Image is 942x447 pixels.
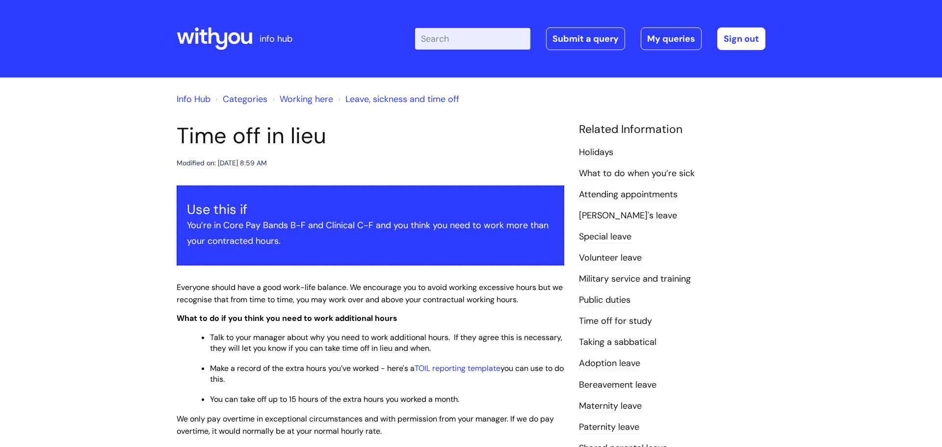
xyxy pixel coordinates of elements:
[579,167,695,180] a: What to do when you’re sick
[415,28,530,50] input: Search
[187,217,554,249] p: You’re in Core Pay Bands B-F and Clinical C-F and you think you need to work more than your contr...
[187,202,554,217] h3: Use this if
[546,27,625,50] a: Submit a query
[579,123,765,136] h4: Related Information
[345,93,459,105] a: Leave, sickness and time off
[280,93,333,105] a: Working here
[579,252,642,264] a: Volunteer leave
[177,93,210,105] a: Info Hub
[641,27,702,50] a: My queries
[579,231,631,243] a: Special leave
[177,313,397,323] span: What to do if you think you need to work additional hours
[177,157,267,169] div: Modified on: [DATE] 8:59 AM
[213,91,267,107] li: Solution home
[579,146,613,159] a: Holidays
[579,379,656,392] a: Bereavement leave
[210,363,564,384] span: Make a record of the extra hours you’ve worked - here's a you can use to do this.
[177,414,554,436] span: We only pay overtime in exceptional circumstances and with permission from your manager. If we do...
[579,315,652,328] a: Time off for study
[579,273,691,286] a: Military service and training
[270,91,333,107] li: Working here
[336,91,459,107] li: Leave, sickness and time off
[579,188,678,201] a: Attending appointments
[579,336,656,349] a: Taking a sabbatical
[415,27,765,50] div: | -
[717,27,765,50] a: Sign out
[415,363,500,373] a: TOIL reporting template
[177,123,564,149] h1: Time off in lieu
[223,93,267,105] a: Categories
[579,294,630,307] a: Public duties
[579,357,640,370] a: Adoption leave
[579,400,642,413] a: Maternity leave
[579,210,677,222] a: [PERSON_NAME]'s leave
[210,394,459,404] span: You can take off up to 15 hours of the extra hours you worked a month.
[210,332,562,353] span: Talk to your manager about why you need to work additional hours. If they agree this is necessary...
[579,421,639,434] a: Paternity leave
[260,31,292,47] p: info hub
[177,282,563,305] span: Everyone should have a good work-life balance. We encourage you to avoid working excessive hours ...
